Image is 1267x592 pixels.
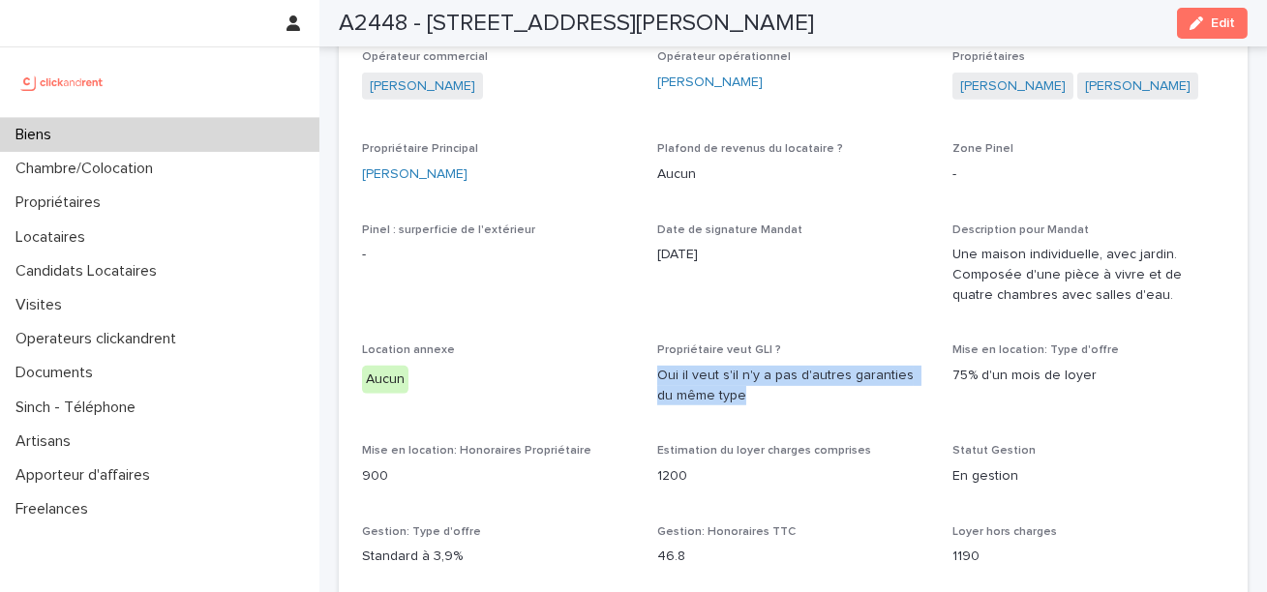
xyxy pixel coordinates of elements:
span: Loyer hors charges [952,526,1057,538]
p: Standard à 3,9% [362,547,634,567]
p: Freelances [8,500,104,518]
a: [PERSON_NAME] [362,164,468,185]
p: Chambre/Colocation [8,160,168,178]
p: 75% d'un mois de loyer [952,366,1224,386]
span: Mise en location: Type d'offre [952,344,1119,356]
span: Edit [1211,16,1235,30]
span: Opérateur opérationnel [657,51,791,63]
p: - [952,164,1224,185]
p: 1200 [657,466,929,487]
img: UCB0brd3T0yccxBKYDjQ [15,63,109,102]
a: [PERSON_NAME] [960,76,1066,97]
span: Pinel : surperficie de l'extérieur [362,224,535,236]
p: Artisans [8,432,86,451]
span: Plafond de revenus du locataire ? [657,143,843,155]
p: Locataires [8,228,101,247]
span: Opérateur commercial [362,51,488,63]
span: Propriétaire veut GLI ? [657,344,781,356]
p: Apporteur d'affaires [8,466,166,485]
p: Visites [8,296,77,314]
p: [DATE] [657,245,929,265]
span: Statut Gestion [952,445,1036,457]
span: Estimation du loyer charges comprises [657,445,871,457]
a: [PERSON_NAME] [370,76,475,97]
span: Description pour Mandat [952,224,1089,236]
span: Mise en location: Honoraires Propriétaire [362,445,591,457]
span: Location annexe [362,344,455,356]
span: Zone Pinel [952,143,1013,155]
span: Propriétaire Principal [362,143,478,155]
p: - [362,245,634,265]
p: Operateurs clickandrent [8,330,192,348]
span: Propriétaires [952,51,1025,63]
button: Edit [1177,8,1248,39]
div: Aucun [362,366,408,394]
p: En gestion [952,466,1224,487]
p: 900 [362,466,634,487]
p: Documents [8,364,108,382]
h2: A2448 - [STREET_ADDRESS][PERSON_NAME] [339,10,814,38]
p: Oui il veut s'il n'y a pas d'autres garanties du même type [657,366,929,406]
p: 46.8 [657,547,929,567]
span: Gestion: Type d'offre [362,526,481,538]
p: Une maison individuelle, avec jardin. Composée d'une pièce à vivre et de quatre chambres avec sal... [952,245,1224,305]
a: [PERSON_NAME] [657,73,763,93]
p: 1190 [952,547,1224,567]
p: Aucun [657,164,929,185]
a: [PERSON_NAME] [1085,76,1191,97]
span: Date de signature Mandat [657,224,802,236]
p: Propriétaires [8,193,116,212]
p: Biens [8,126,67,144]
span: Gestion: Honoraires TTC [657,526,796,538]
p: Sinch - Téléphone [8,399,151,417]
p: Candidats Locataires [8,262,172,281]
